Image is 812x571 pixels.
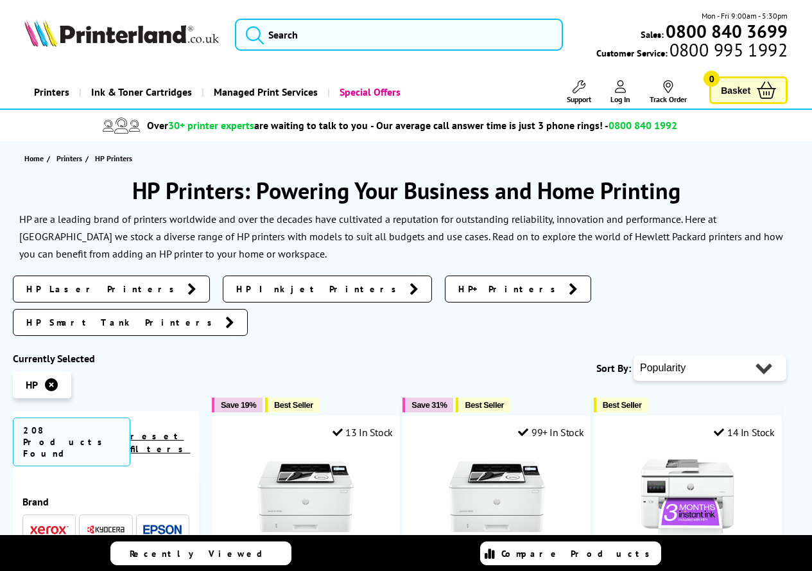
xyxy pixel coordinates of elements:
span: HP+ Printers [458,283,562,295]
a: Special Offers [327,76,410,109]
img: HP OfficeJet Pro 9730e [639,448,736,545]
h1: HP Printers: Powering Your Business and Home Printing [13,175,799,206]
img: HP LaserJet Pro 4002dw [257,448,354,545]
a: Printerland Logo [24,19,219,49]
span: Basket [721,82,750,99]
a: Ink & Toner Cartridges [79,76,202,109]
span: 0 [704,71,720,87]
a: Compare Products [480,541,661,565]
span: Best Seller [465,400,504,410]
span: HP Laser Printers [26,283,181,295]
a: HP Laser Printers [13,276,210,303]
a: reset filters [130,430,190,455]
b: 0800 840 3699 [666,19,788,43]
span: 30+ printer experts [168,119,254,132]
span: Printers [56,152,82,165]
img: Printerland Logo [24,19,219,47]
div: Brand [22,495,189,508]
span: Save 19% [221,400,256,410]
a: Managed Print Services [202,76,327,109]
span: 0800 840 1992 [609,119,677,132]
a: Recently Viewed [110,541,291,565]
a: HP Smart Tank Printers [13,309,248,336]
span: Customer Service: [596,44,788,59]
img: HP LaserJet Pro 4002dn [449,448,545,545]
span: HP [26,378,38,391]
span: Over are waiting to talk to you [147,119,368,132]
a: Printers [56,152,85,165]
span: Compare Products [501,548,657,559]
a: HP Inkjet Printers [223,276,432,303]
span: 0800 995 1992 [668,44,788,56]
span: Log In [610,94,630,104]
button: Save 31% [402,398,453,412]
p: HP are a leading brand of printers worldwide and over the decades have cultivated a reputation fo... [19,213,783,260]
span: Sort By: [596,362,631,374]
span: Best Seller [274,400,313,410]
span: HP Printers [95,154,132,163]
span: Sales: [641,28,664,40]
span: Save 31% [411,400,447,410]
a: Xerox [30,522,69,538]
span: Support [567,94,591,104]
span: - Our average call answer time is just 3 phone rings! - [370,119,677,132]
a: HP+ Printers [445,276,591,303]
span: Ink & Toner Cartridges [91,76,192,109]
a: Track Order [650,80,687,104]
button: Save 19% [212,398,263,412]
a: Printers [24,76,79,109]
div: Currently Selected [13,352,199,365]
div: 99+ In Stock [518,426,583,439]
a: Home [24,152,47,165]
img: Xerox [30,525,69,534]
span: 208 Products Found [13,417,130,466]
span: HP Smart Tank Printers [26,316,219,329]
img: Epson [143,525,182,534]
span: Recently Viewed [130,548,275,559]
a: Log In [610,80,630,104]
button: Best Seller [265,398,320,412]
a: Basket 0 [709,76,788,104]
button: Best Seller [456,398,510,412]
div: 14 In Stock [714,426,774,439]
span: Mon - Fri 9:00am - 5:30pm [702,10,788,22]
input: Search [235,19,563,51]
a: Kyocera [87,522,125,538]
span: Best Seller [603,400,642,410]
img: Kyocera [87,525,125,534]
a: 0800 840 3699 [664,25,788,37]
button: Best Seller [594,398,648,412]
span: HP Inkjet Printers [236,283,403,295]
div: 13 In Stock [333,426,393,439]
a: Support [567,80,591,104]
a: Epson [143,522,182,538]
